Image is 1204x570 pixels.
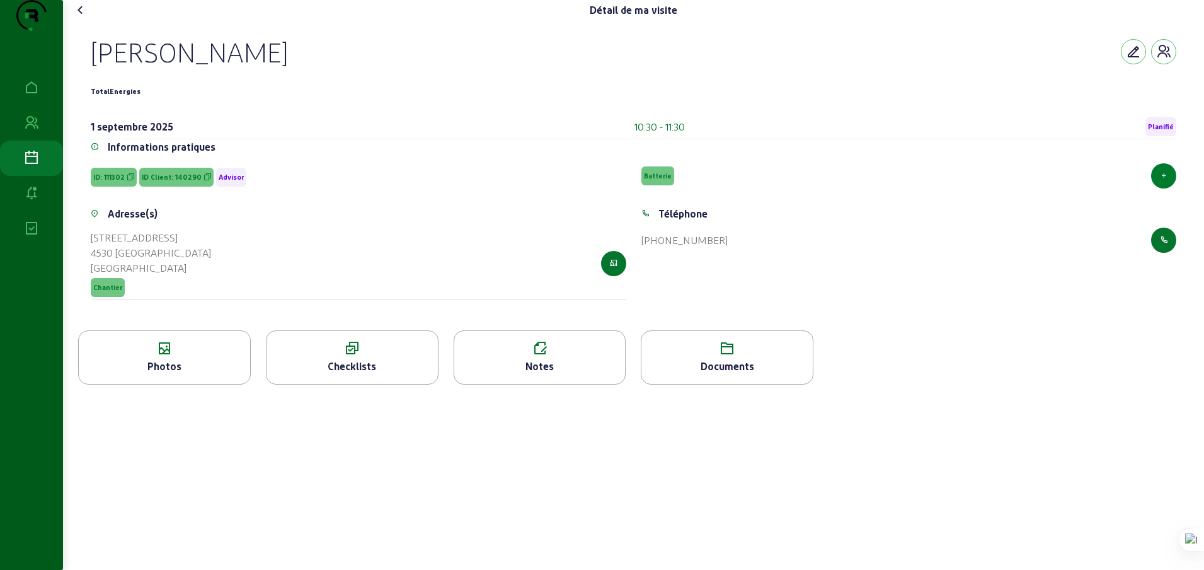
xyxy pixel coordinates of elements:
div: 10:30 - 11:30 [634,119,685,134]
div: [PERSON_NAME] [91,35,288,68]
div: Détail de ma visite [590,3,677,18]
div: Photos [79,359,250,374]
div: 1 septembre 2025 [91,119,173,134]
div: 4530 [GEOGRAPHIC_DATA] [91,245,211,260]
div: Documents [641,359,813,374]
span: Chantier [93,283,122,292]
div: Téléphone [658,206,708,221]
div: Adresse(s) [108,206,158,221]
span: ID Client: 140290 [142,173,202,182]
span: Batterie [644,172,672,180]
div: TotalEnergies [91,84,140,99]
div: Checklists [267,359,438,374]
div: Notes [454,359,626,374]
div: Informations pratiques [108,139,215,154]
div: [GEOGRAPHIC_DATA] [91,260,211,276]
div: [PHONE_NUMBER] [641,233,728,248]
span: ID: 111302 [93,173,125,182]
div: [STREET_ADDRESS] [91,230,211,245]
span: Planifié [1148,122,1174,131]
span: Advisor [219,173,244,182]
